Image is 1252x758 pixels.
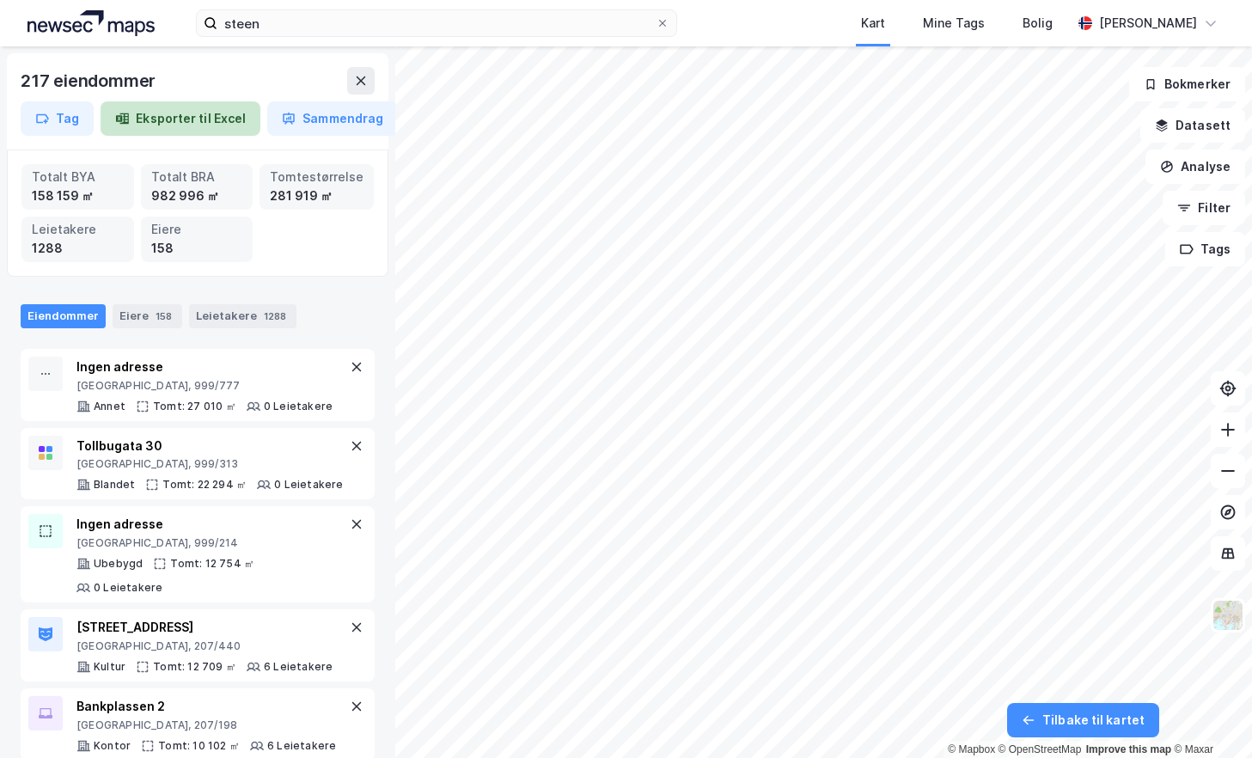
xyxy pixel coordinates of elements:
[151,239,243,258] div: 158
[113,304,182,328] div: Eiere
[76,357,333,377] div: Ingen adresse
[32,186,124,205] div: 158 159 ㎡
[151,186,243,205] div: 982 996 ㎡
[158,739,240,753] div: Tomt: 10 102 ㎡
[94,660,125,674] div: Kultur
[21,304,106,328] div: Eiendommer
[153,400,236,413] div: Tomt: 27 010 ㎡
[76,536,346,550] div: [GEOGRAPHIC_DATA], 999/214
[264,400,333,413] div: 0 Leietakere
[1023,13,1053,34] div: Bolig
[170,557,254,571] div: Tomt: 12 754 ㎡
[76,379,333,393] div: [GEOGRAPHIC_DATA], 999/777
[101,101,260,136] button: Eksporter til Excel
[861,13,885,34] div: Kart
[1140,108,1245,143] button: Datasett
[1163,191,1245,225] button: Filter
[21,67,159,95] div: 217 eiendommer
[217,10,656,36] input: Søk på adresse, matrikkel, gårdeiere, leietakere eller personer
[267,739,336,753] div: 6 Leietakere
[162,478,247,492] div: Tomt: 22 294 ㎡
[76,639,333,653] div: [GEOGRAPHIC_DATA], 207/440
[32,239,124,258] div: 1288
[270,186,363,205] div: 281 919 ㎡
[189,304,296,328] div: Leietakere
[152,308,175,325] div: 158
[21,101,94,136] button: Tag
[76,457,344,471] div: [GEOGRAPHIC_DATA], 999/313
[153,660,236,674] div: Tomt: 12 709 ㎡
[94,739,131,753] div: Kontor
[1007,703,1159,737] button: Tilbake til kartet
[76,514,346,535] div: Ingen adresse
[32,220,124,239] div: Leietakere
[1086,743,1171,755] a: Improve this map
[264,660,333,674] div: 6 Leietakere
[1166,675,1252,758] iframe: Chat Widget
[76,696,336,717] div: Bankplassen 2
[151,220,243,239] div: Eiere
[151,168,243,186] div: Totalt BRA
[923,13,985,34] div: Mine Tags
[270,168,363,186] div: Tomtestørrelse
[274,478,343,492] div: 0 Leietakere
[260,308,290,325] div: 1288
[94,557,143,571] div: Ubebygd
[267,101,398,136] button: Sammendrag
[76,436,344,456] div: Tollbugata 30
[94,581,162,595] div: 0 Leietakere
[94,400,125,413] div: Annet
[76,718,336,732] div: [GEOGRAPHIC_DATA], 207/198
[948,743,995,755] a: Mapbox
[1099,13,1197,34] div: [PERSON_NAME]
[1212,599,1244,632] img: Z
[94,478,135,492] div: Blandet
[1145,150,1245,184] button: Analyse
[1129,67,1245,101] button: Bokmerker
[32,168,124,186] div: Totalt BYA
[1165,232,1245,266] button: Tags
[999,743,1082,755] a: OpenStreetMap
[76,617,333,638] div: [STREET_ADDRESS]
[27,10,155,36] img: logo.a4113a55bc3d86da70a041830d287a7e.svg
